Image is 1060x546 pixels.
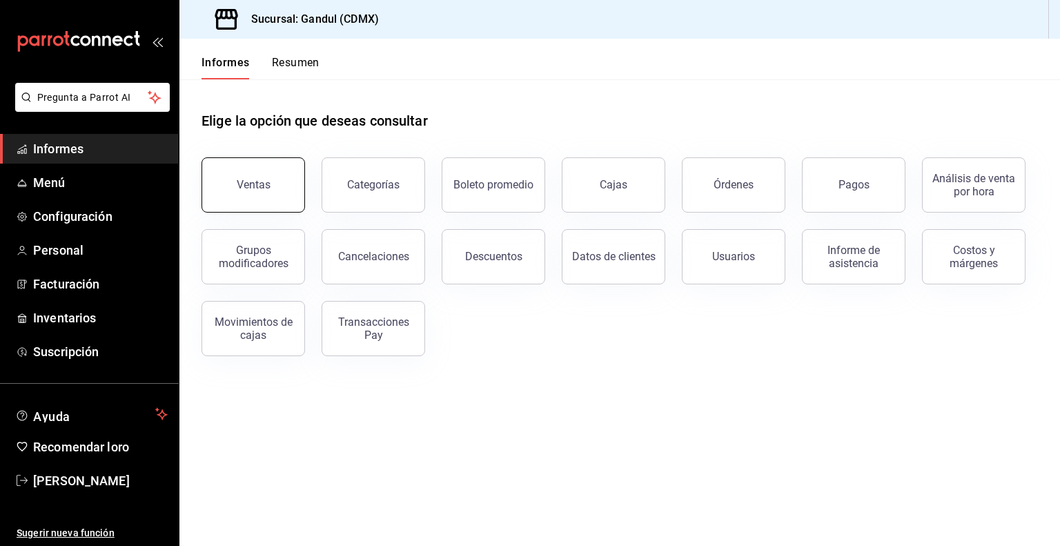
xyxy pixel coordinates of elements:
[802,229,905,284] button: Informe de asistencia
[453,178,533,191] font: Boleto promedio
[33,344,99,359] font: Suscripción
[202,301,305,356] button: Movimientos de cajas
[33,311,96,325] font: Inventarios
[712,250,755,263] font: Usuarios
[838,178,870,191] font: Pagos
[15,83,170,112] button: Pregunta a Parrot AI
[922,157,1025,213] button: Análisis de venta por hora
[272,56,320,69] font: Resumen
[322,301,425,356] button: Transacciones Pay
[442,229,545,284] button: Descuentos
[251,12,379,26] font: Sucursal: Gandul (CDMX)
[562,157,665,213] button: Cajas
[33,209,112,224] font: Configuración
[562,229,665,284] button: Datos de clientes
[202,56,250,69] font: Informes
[347,178,400,191] font: Categorías
[17,527,115,538] font: Sugerir nueva función
[33,440,129,454] font: Recomendar loro
[714,178,754,191] font: Órdenes
[442,157,545,213] button: Boleto promedio
[322,157,425,213] button: Categorías
[802,157,905,213] button: Pagos
[10,100,170,115] a: Pregunta a Parrot AI
[33,277,99,291] font: Facturación
[922,229,1025,284] button: Costos y márgenes
[572,250,656,263] font: Datos de clientes
[33,142,84,156] font: Informes
[465,250,522,263] font: Descuentos
[219,244,288,270] font: Grupos modificadores
[202,113,428,129] font: Elige la opción que deseas consultar
[322,229,425,284] button: Cancelaciones
[37,92,131,103] font: Pregunta a Parrot AI
[682,157,785,213] button: Órdenes
[33,474,130,488] font: [PERSON_NAME]
[33,175,66,190] font: Menú
[932,172,1015,198] font: Análisis de venta por hora
[152,36,163,47] button: abrir_cajón_menú
[600,178,627,191] font: Cajas
[215,315,293,342] font: Movimientos de cajas
[950,244,998,270] font: Costos y márgenes
[338,250,409,263] font: Cancelaciones
[33,243,84,257] font: Personal
[202,55,320,79] div: pestañas de navegación
[338,315,409,342] font: Transacciones Pay
[827,244,880,270] font: Informe de asistencia
[33,409,70,424] font: Ayuda
[237,178,271,191] font: Ventas
[682,229,785,284] button: Usuarios
[202,157,305,213] button: Ventas
[202,229,305,284] button: Grupos modificadores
